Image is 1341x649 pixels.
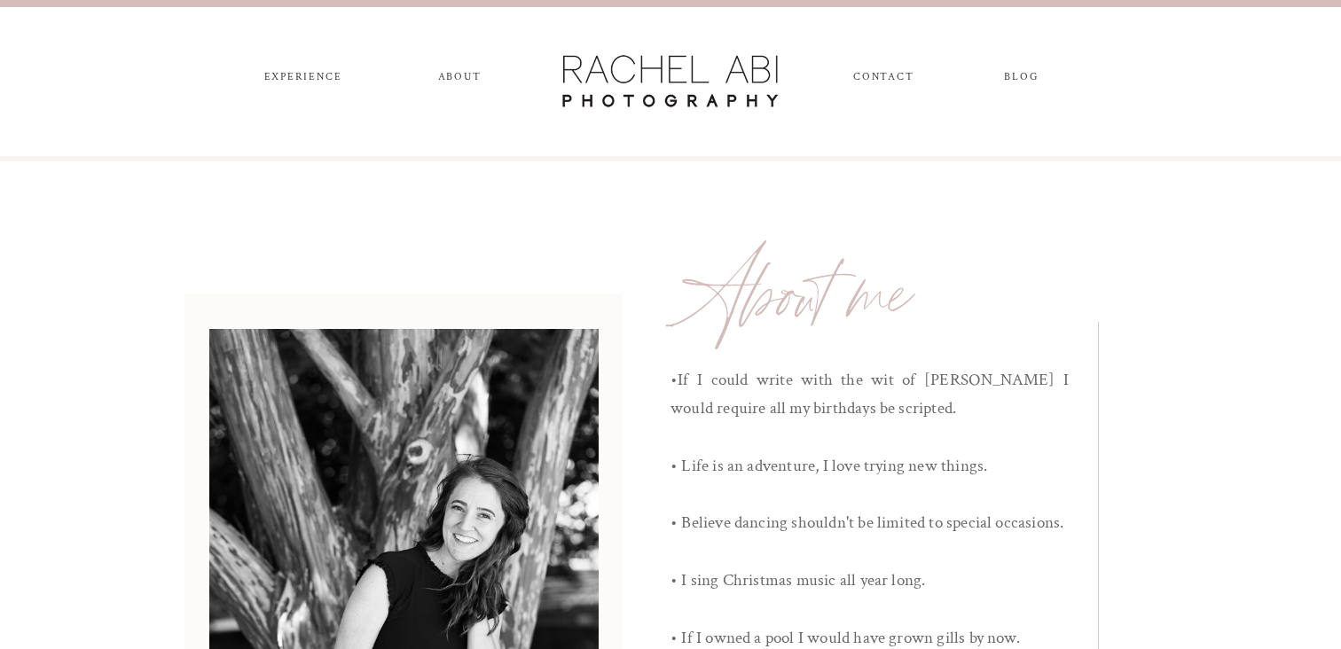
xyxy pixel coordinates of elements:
[989,71,1054,90] a: blog
[435,71,484,90] a: ABOUT
[683,231,1184,359] a: About me
[256,71,349,90] a: experience
[853,71,913,90] a: CONTACT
